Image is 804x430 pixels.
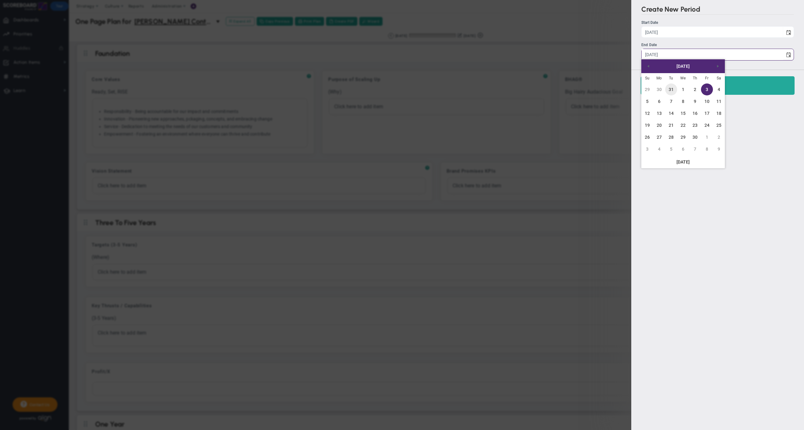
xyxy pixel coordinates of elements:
[665,143,677,155] a: 5
[689,143,701,155] a: 7
[677,119,689,131] a: 22
[689,107,701,119] a: 16
[701,83,713,95] td: Current focused date is Friday, April 3, 2026
[713,73,725,83] th: Saturday
[701,95,713,107] a: 10
[653,61,714,72] a: [DATE]
[653,107,665,119] a: 13
[712,61,724,72] a: Next
[641,42,794,48] div: End Date
[701,107,713,119] a: 17
[641,157,725,167] a: [DATE]
[689,95,701,107] a: 9
[653,83,665,95] a: 30
[701,143,713,155] a: 8
[653,131,665,143] a: 27
[641,107,653,119] a: 12
[641,131,653,143] a: 26
[677,83,689,95] a: 1
[641,143,653,155] a: 3
[641,76,795,95] button: Save
[713,95,725,107] a: 11
[677,107,689,119] a: 15
[677,73,689,83] th: Wednesday
[689,83,701,95] a: 2
[701,73,713,83] th: Friday
[701,131,713,143] a: 1
[642,49,783,60] input: End Date select
[713,83,725,95] a: 4
[665,119,677,131] a: 21
[689,131,701,143] a: 30
[665,73,677,83] th: Tuesday
[713,131,725,143] a: 2
[713,143,725,155] a: 9
[642,27,783,38] input: Start Date select
[701,119,713,131] a: 24
[641,20,794,26] div: Start Date
[783,49,794,60] span: select
[641,119,653,131] a: 19
[665,95,677,107] a: 7
[665,131,677,143] a: 28
[653,143,665,155] a: 4
[665,83,677,95] a: 31
[713,119,725,131] a: 25
[689,119,701,131] a: 23
[641,5,794,15] h2: Create New Period
[653,95,665,107] a: 6
[689,73,701,83] th: Thursday
[665,107,677,119] a: 14
[677,131,689,143] a: 29
[713,107,725,119] a: 18
[641,83,653,95] a: 29
[641,73,653,83] th: Sunday
[677,95,689,107] a: 8
[701,83,713,95] a: 3
[783,27,794,38] span: select
[653,73,665,83] th: Monday
[677,143,689,155] a: 6
[643,61,654,72] a: Previous
[653,119,665,131] a: 20
[641,95,653,107] a: 5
